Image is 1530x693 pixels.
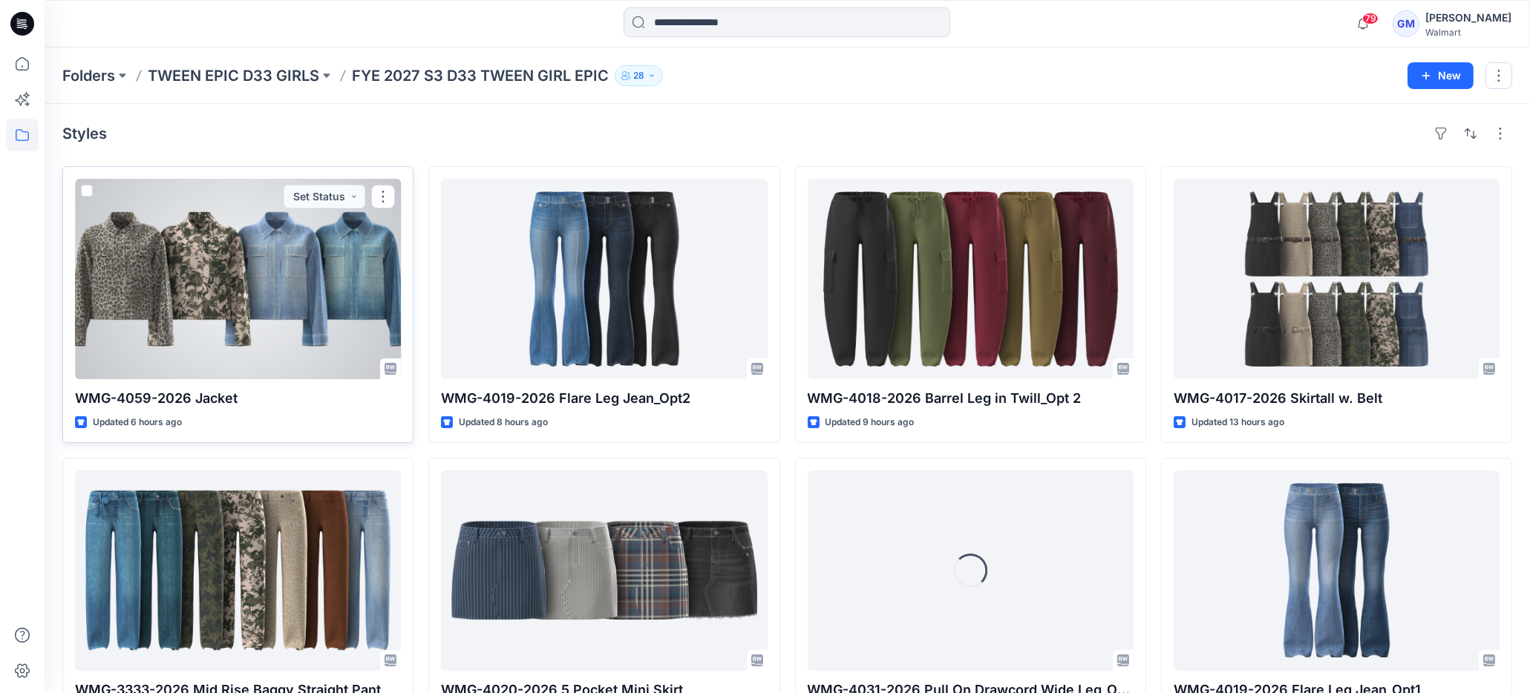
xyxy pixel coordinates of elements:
[808,388,1134,409] p: WMG-4018-2026 Barrel Leg in Twill_Opt 2
[1191,415,1284,430] p: Updated 13 hours ago
[1425,27,1511,38] div: Walmart
[615,65,663,86] button: 28
[75,470,401,671] a: WMG-3333-2026 Mid Rise Baggy Straight Pant
[826,415,915,430] p: Updated 9 hours ago
[75,388,401,409] p: WMG-4059-2026 Jacket
[1174,179,1500,379] a: WMG-4017-2026 Skirtall w. Belt
[1362,13,1379,24] span: 79
[148,65,319,86] a: TWEEN EPIC D33 GIRLS
[441,179,767,379] a: WMG-4019-2026 Flare Leg Jean_Opt2
[62,65,115,86] a: Folders
[441,388,767,409] p: WMG-4019-2026 Flare Leg Jean_Opt2
[1393,10,1419,37] div: GM
[1174,388,1500,409] p: WMG-4017-2026 Skirtall w. Belt
[633,68,644,84] p: 28
[808,179,1134,379] a: WMG-4018-2026 Barrel Leg in Twill_Opt 2
[62,125,107,142] h4: Styles
[1425,9,1511,27] div: [PERSON_NAME]
[459,415,548,430] p: Updated 8 hours ago
[1408,62,1474,89] button: New
[1174,470,1500,671] a: WMG-4019-2026 Flare Leg Jean_Opt1
[352,65,609,86] p: FYE 2027 S3 D33 TWEEN GIRL EPIC
[75,179,401,379] a: WMG-4059-2026 Jacket
[441,470,767,671] a: WMG-4020-2026 5 Pocket Mini Skirt
[93,415,182,430] p: Updated 6 hours ago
